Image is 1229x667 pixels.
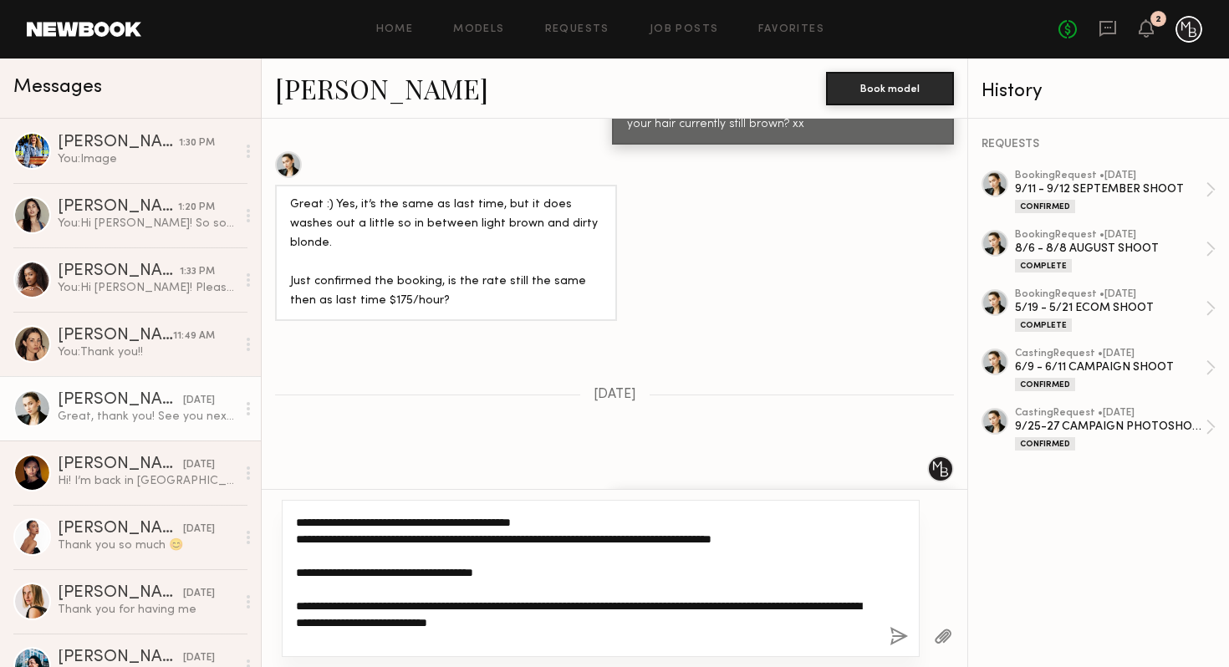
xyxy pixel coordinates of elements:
[58,328,173,344] div: [PERSON_NAME]
[982,82,1216,101] div: History
[58,280,236,296] div: You: Hi [PERSON_NAME]! Please see shoot details below. If you have any questions, feel free to re...
[1015,289,1206,300] div: booking Request • [DATE]
[453,24,504,35] a: Models
[58,135,179,151] div: [PERSON_NAME]
[1015,437,1075,451] div: Confirmed
[58,602,236,618] div: Thank you for having me
[1015,349,1206,359] div: casting Request • [DATE]
[275,70,488,106] a: [PERSON_NAME]
[826,80,954,94] a: Book model
[173,328,215,344] div: 11:49 AM
[1015,349,1216,391] a: castingRequest •[DATE]6/9 - 6/11 CAMPAIGN SHOOTConfirmed
[1015,318,1072,332] div: Complete
[826,72,954,105] button: Book model
[58,585,183,602] div: [PERSON_NAME]
[650,24,719,35] a: Job Posts
[1015,171,1216,213] a: bookingRequest •[DATE]9/11 - 9/12 SEPTEMBER SHOOTConfirmed
[183,457,215,473] div: [DATE]
[58,456,183,473] div: [PERSON_NAME]
[1015,200,1075,213] div: Confirmed
[1155,15,1161,24] div: 2
[1015,230,1206,241] div: booking Request • [DATE]
[180,264,215,280] div: 1:33 PM
[1015,408,1206,419] div: casting Request • [DATE]
[376,24,414,35] a: Home
[58,537,236,553] div: Thank you so much 😊
[58,151,236,167] div: You: Image
[179,135,215,151] div: 1:30 PM
[545,24,609,35] a: Requests
[183,522,215,537] div: [DATE]
[183,586,215,602] div: [DATE]
[58,344,236,360] div: You: Thank you!!
[1015,230,1216,272] a: bookingRequest •[DATE]8/6 - 8/8 AUGUST SHOOTComplete
[183,393,215,409] div: [DATE]
[58,409,236,425] div: Great, thank you! See you next week :)
[58,199,178,216] div: [PERSON_NAME]
[1015,171,1206,181] div: booking Request • [DATE]
[290,196,602,311] div: Great :) Yes, it’s the same as last time, but it does washes out a little so in between light bro...
[58,216,236,232] div: You: Hi [PERSON_NAME]! So sorry for the delay, we unfortunately had to cancel this shoot due to s...
[178,200,215,216] div: 1:20 PM
[1015,300,1206,316] div: 5/19 - 5/21 ECOM SHOOT
[13,78,102,97] span: Messages
[758,24,824,35] a: Favorites
[1015,241,1206,257] div: 8/6 - 8/8 AUGUST SHOOT
[1015,181,1206,197] div: 9/11 - 9/12 SEPTEMBER SHOOT
[1015,259,1072,272] div: Complete
[1015,359,1206,375] div: 6/9 - 6/11 CAMPAIGN SHOOT
[183,650,215,666] div: [DATE]
[594,388,636,402] span: [DATE]
[58,649,183,666] div: [PERSON_NAME]
[1015,378,1075,391] div: Confirmed
[1015,289,1216,332] a: bookingRequest •[DATE]5/19 - 5/21 ECOM SHOOTComplete
[1015,408,1216,451] a: castingRequest •[DATE]9/25-27 CAMPAIGN PHOTOSHOOT / DTLAConfirmed
[58,473,236,489] div: Hi! I’m back in [GEOGRAPHIC_DATA] and open to work and new projects! Feel free to reach out if yo...
[58,392,183,409] div: [PERSON_NAME]
[1015,419,1206,435] div: 9/25-27 CAMPAIGN PHOTOSHOOT / DTLA
[58,263,180,280] div: [PERSON_NAME]
[58,521,183,537] div: [PERSON_NAME]
[982,139,1216,150] div: REQUESTS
